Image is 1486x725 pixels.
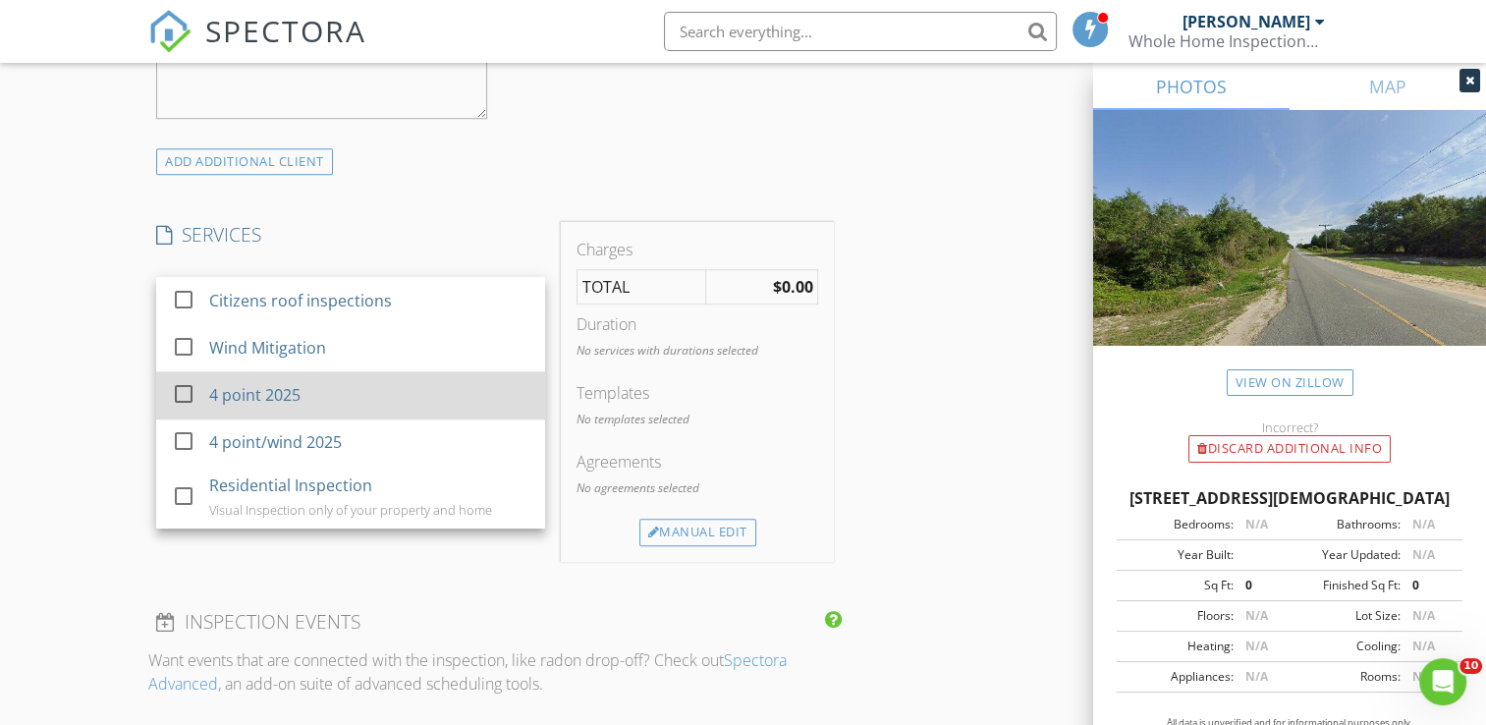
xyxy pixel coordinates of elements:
[1290,577,1401,594] div: Finished Sq Ft:
[1459,658,1482,674] span: 10
[156,222,545,248] h4: SERVICES
[1290,607,1401,625] div: Lot Size:
[210,502,493,518] div: Visual Inspection only of your property and home
[1290,546,1401,564] div: Year Updated:
[578,270,705,305] td: TOTAL
[156,609,834,635] h4: INSPECTION EVENTS
[1412,516,1435,532] span: N/A
[577,411,818,428] p: No templates selected
[1227,369,1353,396] a: View on Zillow
[664,12,1057,51] input: Search everything...
[1290,63,1486,110] a: MAP
[1234,577,1290,594] div: 0
[210,383,302,407] div: 4 point 2025
[1123,577,1234,594] div: Sq Ft:
[1290,638,1401,655] div: Cooling:
[1123,638,1234,655] div: Heating:
[1245,516,1268,532] span: N/A
[1183,12,1310,31] div: [PERSON_NAME]
[1188,435,1391,463] div: Discard Additional info
[639,519,756,546] div: Manual Edit
[1123,607,1234,625] div: Floors:
[1093,110,1486,393] img: streetview
[148,649,787,695] a: Spectora Advanced
[1245,668,1268,685] span: N/A
[577,479,818,497] p: No agreements selected
[205,10,366,51] span: SPECTORA
[1123,516,1234,533] div: Bedrooms:
[1245,638,1268,654] span: N/A
[1412,668,1435,685] span: N/A
[1401,577,1457,594] div: 0
[1093,63,1290,110] a: PHOTOS
[1412,638,1435,654] span: N/A
[1290,516,1401,533] div: Bathrooms:
[577,381,818,405] div: Templates
[577,450,818,474] div: Agreements
[210,336,327,360] div: Wind Mitigation
[1117,486,1462,510] div: [STREET_ADDRESS][DEMOGRAPHIC_DATA]
[1245,607,1268,624] span: N/A
[210,474,373,497] div: Residential Inspection
[210,430,343,454] div: 4 point/wind 2025
[1412,546,1435,563] span: N/A
[577,342,818,360] p: No services with durations selected
[577,238,818,261] div: Charges
[1128,31,1325,51] div: Whole Home Inspections, LLC
[148,648,842,696] p: Want events that are connected with the inspection, like radon drop-off? Check out , an add-on su...
[577,312,818,336] div: Duration
[773,276,813,298] strong: $0.00
[210,289,393,312] div: Citizens roof inspections
[1290,668,1401,686] div: Rooms:
[148,10,192,53] img: The Best Home Inspection Software - Spectora
[1419,658,1466,705] iframe: Intercom live chat
[148,27,366,68] a: SPECTORA
[1123,668,1234,686] div: Appliances:
[1093,419,1486,435] div: Incorrect?
[156,148,333,175] div: ADD ADDITIONAL client
[1412,607,1435,624] span: N/A
[1123,546,1234,564] div: Year Built:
